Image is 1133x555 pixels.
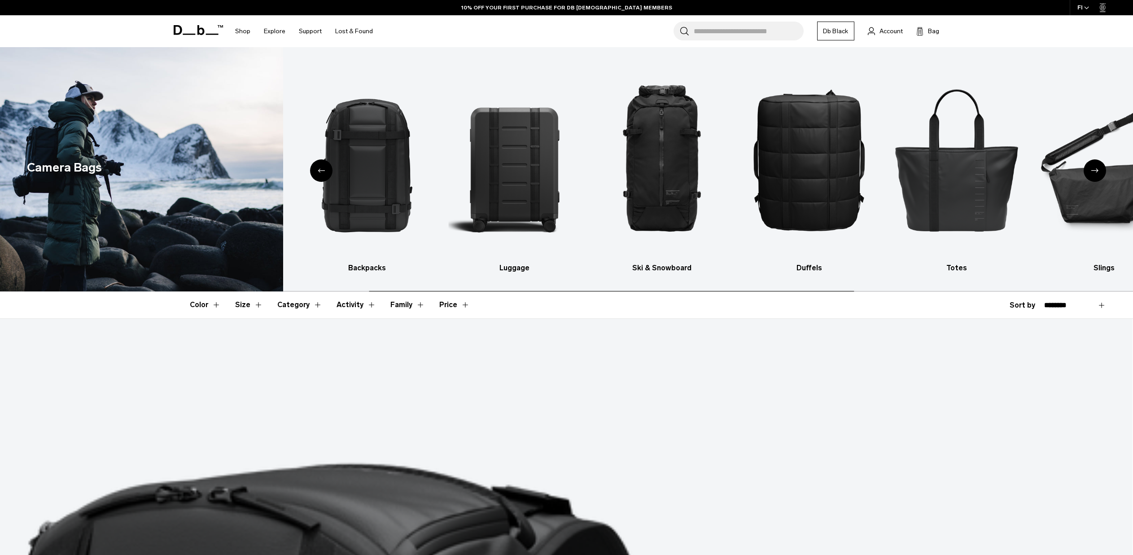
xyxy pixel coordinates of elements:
[154,61,286,258] img: Db
[916,26,939,36] button: Bag
[235,292,263,318] button: Toggle Filter
[449,61,581,273] li: 3 / 10
[449,61,581,258] img: Db
[301,61,433,258] img: Db
[1084,159,1106,182] div: Next slide
[596,61,728,273] li: 4 / 10
[154,263,286,273] h3: All products
[154,61,286,273] a: Db All products
[596,263,728,273] h3: Ski & Snowboard
[228,15,380,47] nav: Main Navigation
[299,15,322,47] a: Support
[301,61,433,273] a: Db Backpacks
[390,292,425,318] button: Toggle Filter
[891,263,1023,273] h3: Totes
[154,61,286,273] li: 1 / 10
[891,61,1023,258] img: Db
[744,61,875,273] a: Db Duffels
[744,61,875,273] li: 5 / 10
[868,26,903,36] a: Account
[335,15,373,47] a: Lost & Found
[461,4,672,12] a: 10% OFF YOUR FIRST PURCHASE FOR DB [DEMOGRAPHIC_DATA] MEMBERS
[928,26,939,36] span: Bag
[27,159,102,177] h1: Camera Bags
[596,61,728,258] img: Db
[337,292,376,318] button: Toggle Filter
[891,61,1023,273] a: Db Totes
[596,61,728,273] a: Db Ski & Snowboard
[817,22,854,40] a: Db Black
[439,292,470,318] button: Toggle Price
[449,61,581,273] a: Db Luggage
[235,15,250,47] a: Shop
[301,263,433,273] h3: Backpacks
[264,15,285,47] a: Explore
[190,292,221,318] button: Toggle Filter
[744,61,875,258] img: Db
[277,292,322,318] button: Toggle Filter
[891,61,1023,273] li: 6 / 10
[744,263,875,273] h3: Duffels
[879,26,903,36] span: Account
[449,263,581,273] h3: Luggage
[301,61,433,273] li: 2 / 10
[310,159,332,182] div: Previous slide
